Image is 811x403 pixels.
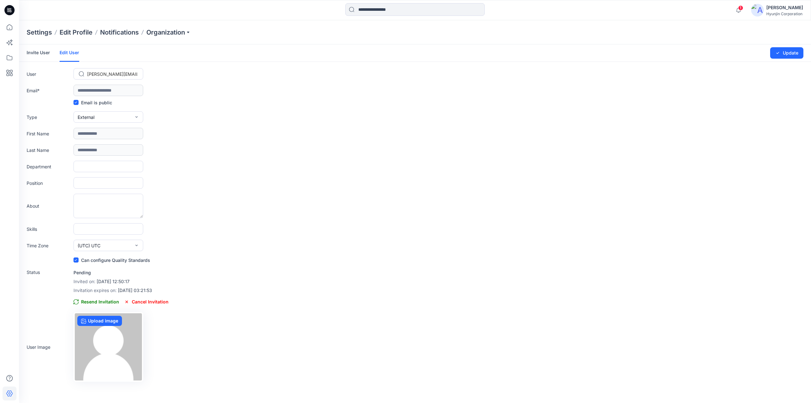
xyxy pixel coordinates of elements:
div: Hyunjin Corporation [766,11,803,16]
img: avatar [751,4,764,16]
span: 1 [738,5,743,10]
div: [PERSON_NAME] [766,4,803,11]
span: Cancel Invitation [124,298,169,306]
a: Invite User [27,44,50,61]
label: Email [27,87,71,94]
label: Upload image [77,316,122,326]
img: no-profile.png [75,313,142,380]
label: Type [27,114,71,120]
label: Can configure Quality Standards [73,256,150,264]
label: User [27,71,71,77]
label: Status [27,269,71,276]
span: Resend Invitation [73,298,119,306]
span: Invited on: [73,279,95,284]
a: Notifications [100,28,139,37]
button: Update [770,47,803,59]
label: Position [27,180,71,186]
span: Invitation expires on: [73,288,117,293]
p: [DATE] 03:21:53 [73,287,169,294]
span: External [78,114,94,120]
label: Skills [27,226,71,232]
label: Email is public [73,99,112,106]
p: [DATE] 12:50:17 [73,278,169,285]
label: First Name [27,130,71,137]
button: External [73,111,143,123]
button: (UTC) UTC [73,240,143,251]
span: (UTC) UTC [78,242,100,249]
label: User Image [27,344,71,350]
label: Time Zone [27,242,71,249]
p: Pending [73,269,169,276]
label: About [27,203,71,209]
label: Department [27,163,71,170]
a: Edit Profile [60,28,93,37]
p: Settings [27,28,52,37]
a: Edit User [60,44,79,62]
label: Last Name [27,147,71,153]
